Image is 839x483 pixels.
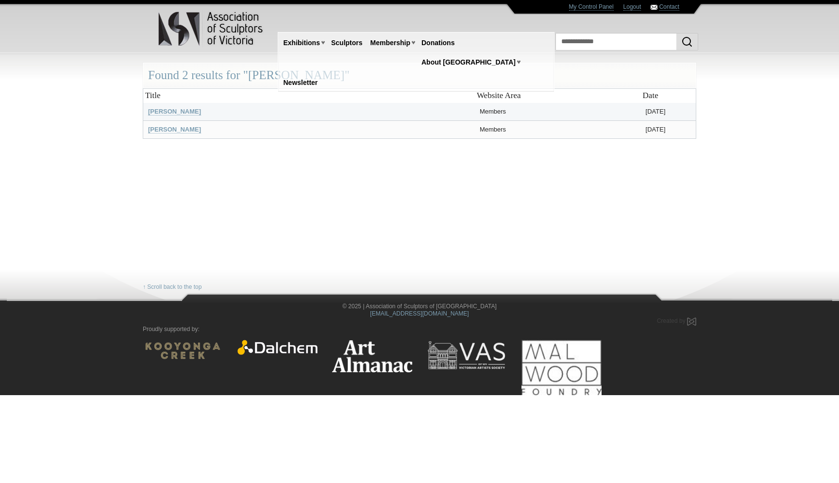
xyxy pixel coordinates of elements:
[148,108,201,116] a: [PERSON_NAME]
[327,34,367,52] a: Sculptors
[657,317,686,324] span: Created by
[623,3,641,11] a: Logout
[143,340,223,362] img: Kooyonga Wines
[143,283,201,291] a: ↑ Scroll back to the top
[143,88,475,102] th: Title
[641,88,696,102] th: Date
[641,120,696,138] td: [DATE]
[143,326,696,333] p: Proudly supported by:
[521,340,602,395] img: Mal Wood Foundry
[569,3,614,11] a: My Control Panel
[143,63,696,88] div: Found 2 results for "[PERSON_NAME]"
[418,34,458,52] a: Donations
[475,88,641,102] th: Website Area
[148,126,201,133] a: [PERSON_NAME]
[475,103,641,121] td: Members
[418,53,520,71] a: About [GEOGRAPHIC_DATA]
[280,34,324,52] a: Exhibitions
[681,36,693,48] img: Search
[135,303,704,317] div: © 2025 | Association of Sculptors of [GEOGRAPHIC_DATA]
[280,74,322,92] a: Newsletter
[427,340,507,370] img: Victorian Artists Society
[158,10,265,48] img: logo.png
[641,103,696,121] td: [DATE]
[687,317,696,326] img: Created by Marby
[657,317,696,324] a: Created by
[367,34,414,52] a: Membership
[237,340,318,355] img: Dalchem Products
[659,3,679,11] a: Contact
[370,310,469,317] a: [EMAIL_ADDRESS][DOMAIN_NAME]
[475,120,641,138] td: Members
[651,5,657,10] img: Contact ASV
[332,340,412,372] img: Art Almanac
